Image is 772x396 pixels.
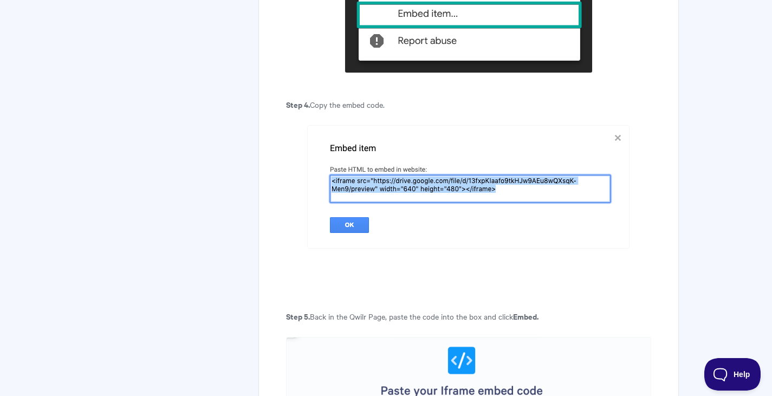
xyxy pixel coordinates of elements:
iframe: Toggle Customer Support [704,358,761,391]
strong: Step 4. [286,99,310,110]
strong: Embed. [513,310,539,322]
strong: Step 5. [286,310,310,322]
p: Copy the embed code. [286,98,651,111]
p: Back in the Qwilr Page, paste the code into the box and click [286,310,651,323]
